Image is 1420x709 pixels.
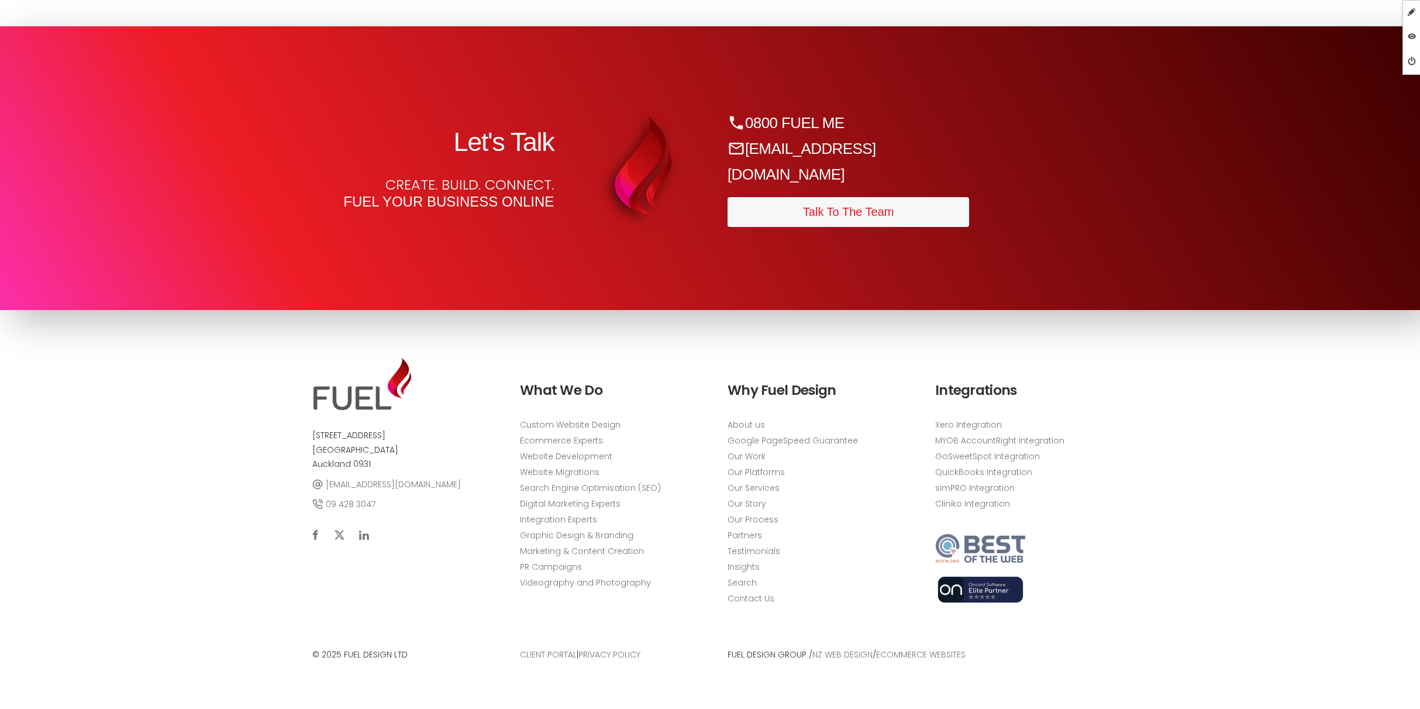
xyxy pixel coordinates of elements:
p: Fuel Design group / / [728,648,1108,663]
a: Graphic Design & Branding [520,530,633,542]
a: Partners [728,530,762,542]
img: Web Design Auckland [313,357,411,410]
a: Insights [728,562,760,574]
a: Custom Website Design [520,419,621,432]
a: Digital Marketing Experts [520,498,621,511]
a: Cliniko Integration [935,498,1010,511]
a: PR Campaigns [520,562,582,574]
a: Web Design Auckland [312,398,411,414]
a: simPRO Integration [935,483,1015,495]
a: 09 428 3047 [312,497,375,512]
a: Search [728,577,757,590]
a: Website Development [520,451,612,463]
a: PRIVACY POLICY [578,649,640,661]
a: About us [728,419,765,432]
strong: Fuel your business online [343,194,554,209]
a: LinkedIn [353,524,376,547]
p: | [520,648,692,663]
a: 0800 FUEL ME [728,114,845,132]
h2: Let's Talk [312,126,554,158]
a: QuickBooks Integration [935,467,1032,479]
a: Contact Us [728,593,774,605]
a: Our Work [728,451,766,463]
a: Talk To The Team [728,197,969,227]
img: Website Design Auckland [594,116,692,214]
h3: What We Do [520,378,692,402]
img: Best of the web [935,535,1025,563]
a: Xero Integration [935,419,1002,432]
p: Create. Build. Connect. [312,177,554,211]
a: Marketing & Content Creation [520,546,644,558]
a: X (Twitter) [328,524,351,547]
a: MYOB AccountRight Integration [935,435,1064,448]
h3: Why Fuel Design [728,378,900,402]
a: Integration Experts [520,514,597,526]
a: Ecommerce Experts [520,435,603,448]
a: [EMAIL_ADDRESS][DOMAIN_NAME] [312,477,461,492]
a: Our Story [728,498,766,511]
a: [EMAIL_ADDRESS][DOMAIN_NAME] [728,140,876,183]
a: Our Platforms [728,467,785,479]
a: Client Portal [520,649,577,661]
a: NZ Web Design [812,649,873,661]
p: © 2025 Fuel Design Ltd [312,648,485,663]
a: Videography and Photography [520,577,651,590]
p: [STREET_ADDRESS] [GEOGRAPHIC_DATA] Auckland 0931 [312,428,485,471]
img: Oncord - digital marketing platform [935,576,1025,605]
a: GoSweetSpot Integration [935,451,1040,463]
a: Website Migrations [520,467,599,479]
a: Our Services [728,483,780,495]
a: Google PageSpeed Guarantee [728,435,858,448]
a: Search Engine Optimisation (SEO) [520,483,661,495]
a: Our Process [728,514,778,526]
a: Testimonials [728,546,780,558]
a: eCommerce Websites [876,649,966,661]
a: Facebook [304,524,327,547]
h3: Integrations [935,378,1108,402]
